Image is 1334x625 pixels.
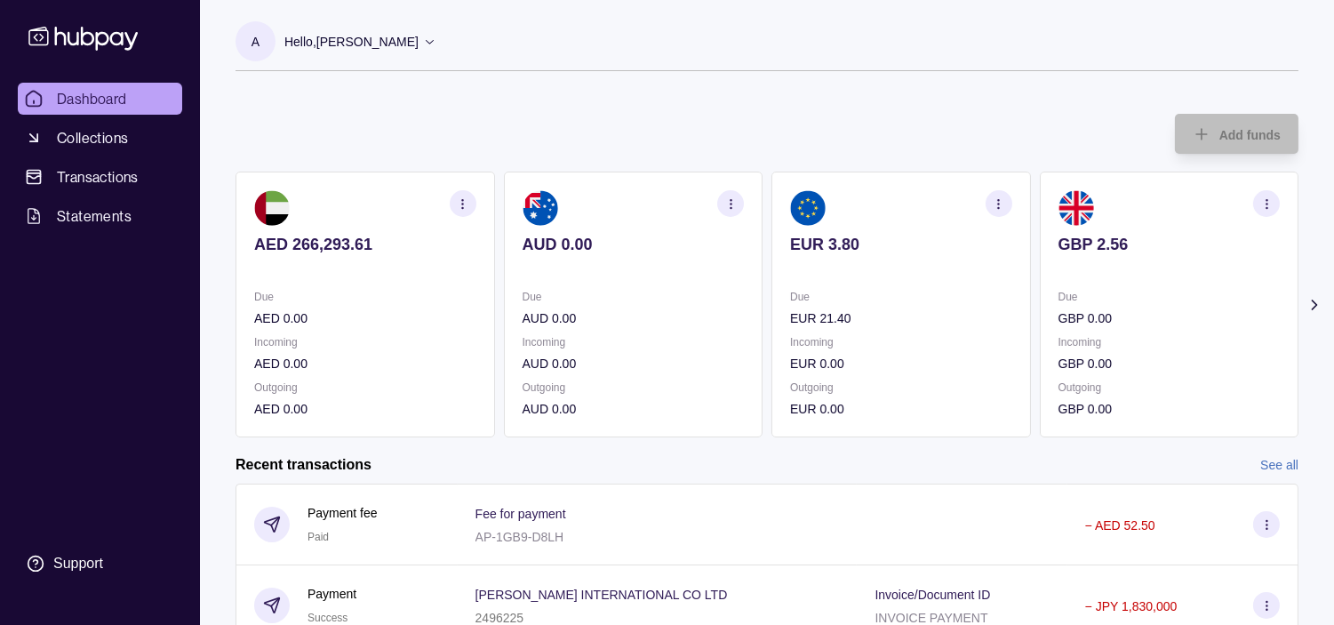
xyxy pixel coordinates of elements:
[53,554,103,573] div: Support
[252,32,260,52] p: A
[1085,518,1155,533] p: − AED 52.50
[475,507,566,521] p: Fee for payment
[475,588,728,602] p: [PERSON_NAME] INTERNATIONAL CO LTD
[523,308,745,328] p: AUD 0.00
[1058,354,1281,373] p: GBP 0.00
[308,503,378,523] p: Payment fee
[1058,235,1281,254] p: GBP 2.56
[1058,287,1281,307] p: Due
[18,83,182,115] a: Dashboard
[790,287,1012,307] p: Due
[475,611,524,625] p: 2496225
[57,88,127,109] span: Dashboard
[1058,378,1281,397] p: Outgoing
[254,235,476,254] p: AED 266,293.61
[1058,399,1281,419] p: GBP 0.00
[790,354,1012,373] p: EUR 0.00
[57,127,128,148] span: Collections
[875,588,990,602] p: Invoice/Document ID
[254,378,476,397] p: Outgoing
[523,287,745,307] p: Due
[57,205,132,227] span: Statements
[523,378,745,397] p: Outgoing
[254,333,476,352] p: Incoming
[475,530,564,544] p: AP-1GB9-D8LH
[18,161,182,193] a: Transactions
[1175,114,1298,154] button: Add funds
[18,200,182,232] a: Statements
[254,287,476,307] p: Due
[790,333,1012,352] p: Incoming
[523,190,558,226] img: au
[790,378,1012,397] p: Outgoing
[254,308,476,328] p: AED 0.00
[254,190,290,226] img: ae
[57,166,139,188] span: Transactions
[1058,308,1281,328] p: GBP 0.00
[254,354,476,373] p: AED 0.00
[790,308,1012,328] p: EUR 21.40
[1260,455,1298,475] a: See all
[18,545,182,582] a: Support
[875,611,987,625] p: INVOICE PAYMENT
[523,235,745,254] p: AUD 0.00
[790,190,826,226] img: eu
[790,235,1012,254] p: EUR 3.80
[523,399,745,419] p: AUD 0.00
[1058,190,1094,226] img: gb
[308,531,329,543] span: Paid
[18,122,182,154] a: Collections
[790,399,1012,419] p: EUR 0.00
[1058,333,1281,352] p: Incoming
[308,612,347,624] span: Success
[523,333,745,352] p: Incoming
[1085,599,1178,613] p: − JPY 1,830,000
[254,399,476,419] p: AED 0.00
[284,32,419,52] p: Hello, [PERSON_NAME]
[308,584,356,604] p: Payment
[1219,128,1281,142] span: Add funds
[236,455,371,475] h2: Recent transactions
[523,354,745,373] p: AUD 0.00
